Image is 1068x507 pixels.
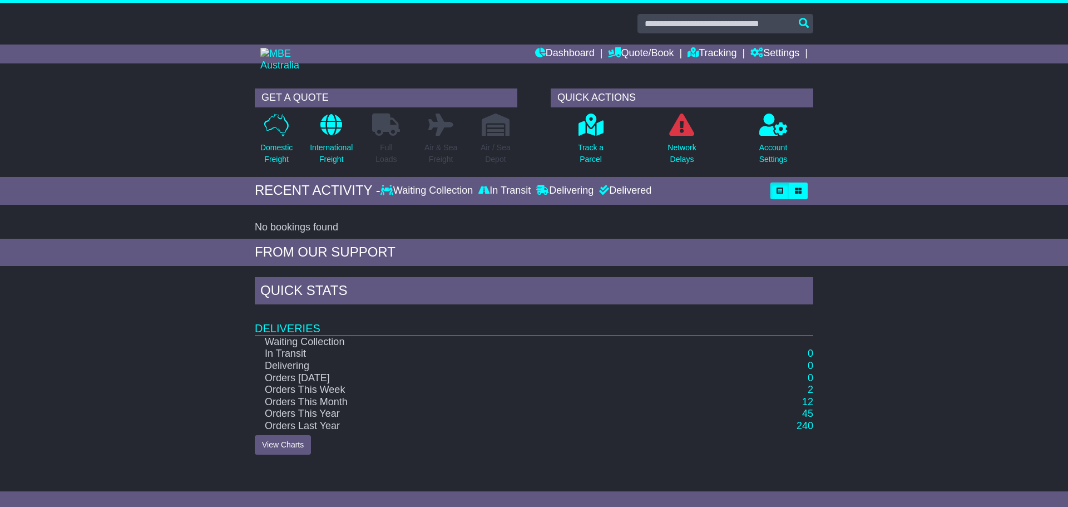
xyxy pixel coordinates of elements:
[255,183,380,199] div: RECENT ACTIVITY -
[255,372,688,385] td: Orders [DATE]
[808,360,813,371] a: 0
[797,420,813,431] a: 240
[808,384,813,395] a: 2
[476,185,533,197] div: In Transit
[310,142,353,165] p: International Freight
[551,88,813,107] div: QUICK ACTIONS
[667,113,696,171] a: NetworkDelays
[255,244,813,260] div: FROM OUR SUPPORT
[255,435,311,455] a: View Charts
[255,277,813,307] div: Quick Stats
[533,185,596,197] div: Delivering
[481,142,511,165] p: Air / Sea Depot
[255,336,688,348] td: Waiting Collection
[759,113,788,171] a: AccountSettings
[255,360,688,372] td: Delivering
[808,372,813,383] a: 0
[424,142,457,165] p: Air & Sea Freight
[372,142,400,165] p: Full Loads
[380,185,476,197] div: Waiting Collection
[255,396,688,408] td: Orders This Month
[577,113,604,171] a: Track aParcel
[667,142,696,165] p: Network Delays
[535,45,595,63] a: Dashboard
[608,45,674,63] a: Quote/Book
[255,88,517,107] div: GET A QUOTE
[759,142,788,165] p: Account Settings
[688,45,736,63] a: Tracking
[255,384,688,396] td: Orders This Week
[596,185,651,197] div: Delivered
[808,348,813,359] a: 0
[255,408,688,420] td: Orders This Year
[255,221,813,234] div: No bookings found
[255,420,688,432] td: Orders Last Year
[255,307,813,336] td: Deliveries
[309,113,353,171] a: InternationalFreight
[802,408,813,419] a: 45
[260,113,293,171] a: DomesticFreight
[802,396,813,407] a: 12
[578,142,604,165] p: Track a Parcel
[260,142,293,165] p: Domestic Freight
[750,45,799,63] a: Settings
[255,348,688,360] td: In Transit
